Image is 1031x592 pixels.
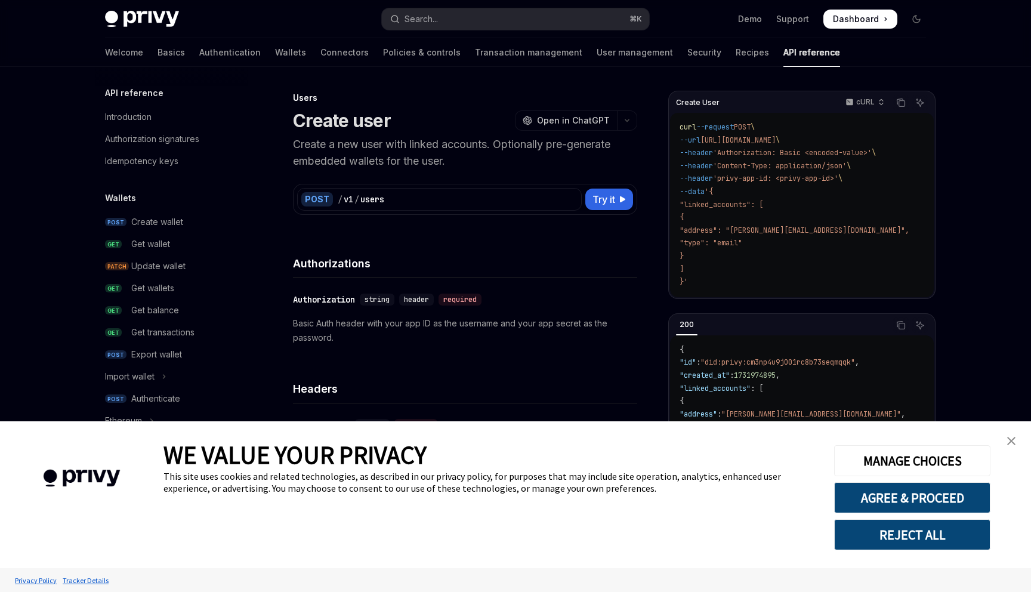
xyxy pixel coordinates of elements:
span: POST [734,122,751,132]
span: [URL][DOMAIN_NAME] [700,135,776,145]
span: \ [872,148,876,158]
a: GETGet wallet [95,233,248,255]
button: Copy the contents from the code block [893,95,909,110]
div: Export wallet [131,347,182,362]
div: / [354,193,359,205]
button: MANAGE CHOICES [834,445,990,476]
span: GET [105,284,122,293]
div: Users [293,92,637,104]
img: close banner [1007,437,1015,445]
span: : [ [751,384,763,393]
div: Get wallet [131,237,170,251]
span: --url [680,135,700,145]
div: Authorization [293,294,355,306]
span: POST [105,394,126,403]
a: Privacy Policy [12,570,60,591]
span: 'Authorization: Basic <encoded-value>' [713,148,872,158]
a: Basics [158,38,185,67]
a: Idempotency keys [95,150,248,172]
div: privy-app-id [293,419,350,431]
div: Get wallets [131,281,174,295]
div: 200 [676,317,697,332]
span: , [901,409,905,419]
span: "did:privy:cm3np4u9j001rc8b73seqmqqk" [700,357,855,367]
button: Toggle dark mode [907,10,926,29]
div: required [439,294,481,306]
div: Get transactions [131,325,195,340]
span: , [776,371,780,380]
div: / [338,193,342,205]
span: GET [105,240,122,249]
span: : [717,409,721,419]
a: Policies & controls [383,38,461,67]
span: \ [838,174,842,183]
div: v1 [344,193,353,205]
button: Open search [382,8,649,30]
span: 'Content-Type: application/json' [713,161,847,171]
h5: API reference [105,86,163,100]
div: Search... [405,12,438,26]
span: "[PERSON_NAME][EMAIL_ADDRESS][DOMAIN_NAME]" [721,409,901,419]
span: { [680,396,684,406]
span: : [696,357,700,367]
span: "linked_accounts": [ [680,200,763,209]
span: curl [680,122,696,132]
a: API reference [783,38,840,67]
a: Security [687,38,721,67]
span: '{ [705,187,713,196]
div: This site uses cookies and related technologies, as described in our privacy policy, for purposes... [163,470,816,494]
button: Toggle Ethereum section [95,410,248,431]
h5: Wallets [105,191,136,205]
button: Ask AI [912,317,928,333]
span: Open in ChatGPT [537,115,610,127]
a: Welcome [105,38,143,67]
div: Create wallet [131,215,183,229]
p: cURL [856,97,875,107]
div: Get balance [131,303,179,317]
span: PATCH [105,262,129,271]
a: POSTAuthenticate [95,388,248,409]
span: WE VALUE YOUR PRIVACY [163,439,427,470]
span: Dashboard [833,13,879,25]
a: Recipes [736,38,769,67]
a: User management [597,38,673,67]
span: header [404,295,429,304]
a: close banner [999,429,1023,453]
a: GETGet transactions [95,322,248,343]
button: Copy the contents from the code block [893,317,909,333]
a: Transaction management [475,38,582,67]
span: ⌘ K [629,14,642,24]
span: "address" [680,409,717,419]
h1: Create user [293,110,391,131]
button: Toggle Import wallet section [95,366,248,387]
a: Dashboard [823,10,897,29]
span: --data [680,187,705,196]
a: Wallets [275,38,306,67]
a: Authorization signatures [95,128,248,150]
div: Authorization signatures [105,132,199,146]
span: \ [847,161,851,171]
span: --header [680,148,713,158]
span: }' [680,277,688,286]
button: AGREE & PROCEED [834,482,990,513]
a: POSTCreate wallet [95,211,248,233]
div: required [394,419,437,431]
span: Try it [592,192,615,206]
h4: Authorizations [293,255,637,272]
span: --header [680,174,713,183]
span: \ [776,135,780,145]
a: Support [776,13,809,25]
a: Tracker Details [60,570,112,591]
span: "linked_accounts" [680,384,751,393]
span: GET [105,328,122,337]
span: GET [105,306,122,315]
p: Create a new user with linked accounts. Optionally pre-generate embedded wallets for the user. [293,136,637,169]
span: --request [696,122,734,132]
span: "id" [680,357,696,367]
span: ] [680,264,684,274]
div: Authenticate [131,391,180,406]
span: Create User [676,98,720,107]
button: cURL [839,92,890,113]
a: Demo [738,13,762,25]
span: string [360,420,385,430]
